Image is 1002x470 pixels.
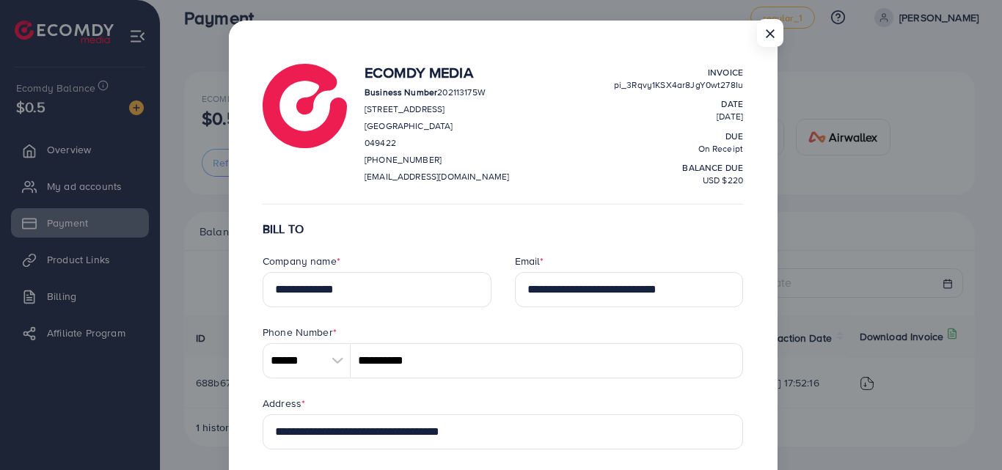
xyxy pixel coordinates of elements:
img: logo [263,64,347,148]
p: [STREET_ADDRESS] [365,100,509,118]
span: On Receipt [698,142,744,155]
label: Phone Number [263,325,337,339]
p: Invoice [614,64,743,81]
label: Address [263,396,305,411]
label: Company name [263,254,340,268]
label: Email [515,254,544,268]
button: Close [757,19,783,47]
p: [EMAIL_ADDRESS][DOMAIN_NAME] [365,168,509,186]
strong: Business Number [365,86,437,98]
p: 202113175W [365,84,509,101]
p: Date [614,95,743,113]
iframe: Chat [940,404,991,459]
p: [GEOGRAPHIC_DATA] [365,117,509,135]
p: [PHONE_NUMBER] [365,151,509,169]
span: USD $220 [703,174,743,186]
h6: BILL TO [263,222,743,236]
p: balance due [614,159,743,177]
h4: Ecomdy Media [365,64,509,81]
span: pi_3Rqvy1KSX4ar8JgY0wt278Iu [614,78,743,91]
p: 049422 [365,134,509,152]
p: Due [614,128,743,145]
span: [DATE] [717,110,743,122]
